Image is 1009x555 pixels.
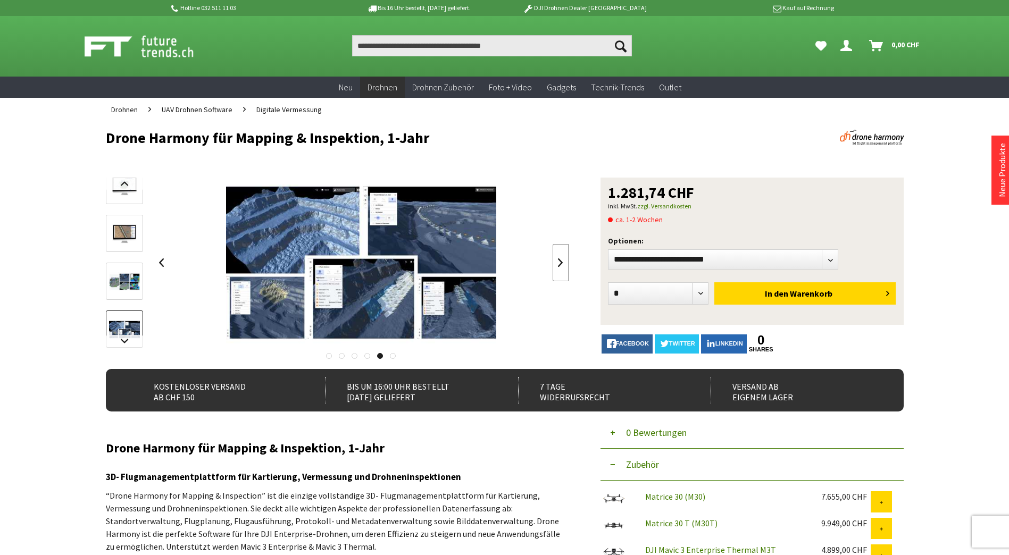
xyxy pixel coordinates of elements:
a: DJI Mavic 3 Enterprise Thermal M3T [645,544,776,555]
a: Technik-Trends [583,77,652,98]
a: Warenkorb [865,35,925,56]
span: Foto + Video [489,82,532,93]
a: facebook [602,334,653,354]
button: 0 Bewertungen [601,417,904,449]
div: Kostenloser Versand ab CHF 150 [132,377,302,403]
p: Kauf auf Rechnung [668,2,834,14]
a: Matrice 30 (M30) [645,491,705,502]
span: twitter [669,340,695,347]
p: DJI Drohnen Dealer [GEOGRAPHIC_DATA] [502,2,668,14]
p: “Drone Harmony for Mapping & Inspection” ist die einzige vollständige 3D- Flugmanagementplattform... [106,489,569,553]
img: Shop Futuretrends - zur Startseite wechseln [85,33,217,60]
span: 1.281,74 CHF [608,185,694,200]
div: 7 Tage Widerrufsrecht [518,377,688,403]
a: Drohnen [360,77,405,98]
p: inkl. MwSt. [608,200,896,213]
div: 4.899,00 CHF [821,544,871,555]
p: Optionen: [608,234,896,247]
button: Zubehör [601,449,904,481]
a: Digitale Vermessung [251,98,327,121]
a: Matrice 30 T (M30T) [645,518,718,528]
span: Outlet [659,82,681,93]
span: ca. 1-2 Wochen [608,213,663,226]
span: Neu [339,82,353,93]
a: Neu [331,77,360,98]
span: UAV Drohnen Software [162,105,232,114]
a: 0 [749,334,773,346]
img: Drone Harmony [840,130,904,145]
h2: Drone Harmony für Mapping & Inspektion, 1-Jahr [106,441,569,455]
span: In den [765,288,788,299]
a: UAV Drohnen Software [156,98,238,121]
a: Dein Konto [836,35,861,56]
a: twitter [655,334,699,354]
div: 7.655,00 CHF [821,491,871,502]
span: Warenkorb [790,288,832,299]
span: facebook [616,340,649,347]
span: Drohnen [111,105,138,114]
div: Bis um 16:00 Uhr bestellt [DATE] geliefert [325,377,495,403]
button: In den Warenkorb [714,282,896,305]
p: Hotline 032 511 11 03 [170,2,336,14]
a: Outlet [652,77,689,98]
img: Matrice 30 (M30) [601,491,627,506]
div: Versand ab eigenem Lager [711,377,880,403]
a: Foto + Video [481,77,539,98]
button: Suchen [610,35,632,56]
a: Drohnen Zubehör [405,77,481,98]
a: LinkedIn [701,334,747,354]
h3: 3D- Flugmanagementplattform für Kartierung, Vermessung und Drohneninspektionen [106,470,569,484]
div: 9.949,00 CHF [821,518,871,528]
span: Digitale Vermessung [256,105,322,114]
h1: Drone Harmony für Mapping & Inspektion, 1-Jahr [106,130,744,146]
span: Technik-Trends [591,82,644,93]
span: 0,00 CHF [891,36,920,53]
img: Matrice 30 T (M30T) [601,518,627,533]
a: Meine Favoriten [810,35,832,56]
a: Drohnen [106,98,143,121]
a: shares [749,346,773,353]
span: LinkedIn [715,340,743,347]
span: Gadgets [547,82,576,93]
input: Produkt, Marke, Kategorie, EAN, Artikelnummer… [352,35,632,56]
a: Gadgets [539,77,583,98]
a: zzgl. Versandkosten [637,202,691,210]
p: Bis 16 Uhr bestellt, [DATE] geliefert. [336,2,502,14]
span: Drohnen [368,82,397,93]
span: Drohnen Zubehör [412,82,474,93]
a: Neue Produkte [997,143,1007,197]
